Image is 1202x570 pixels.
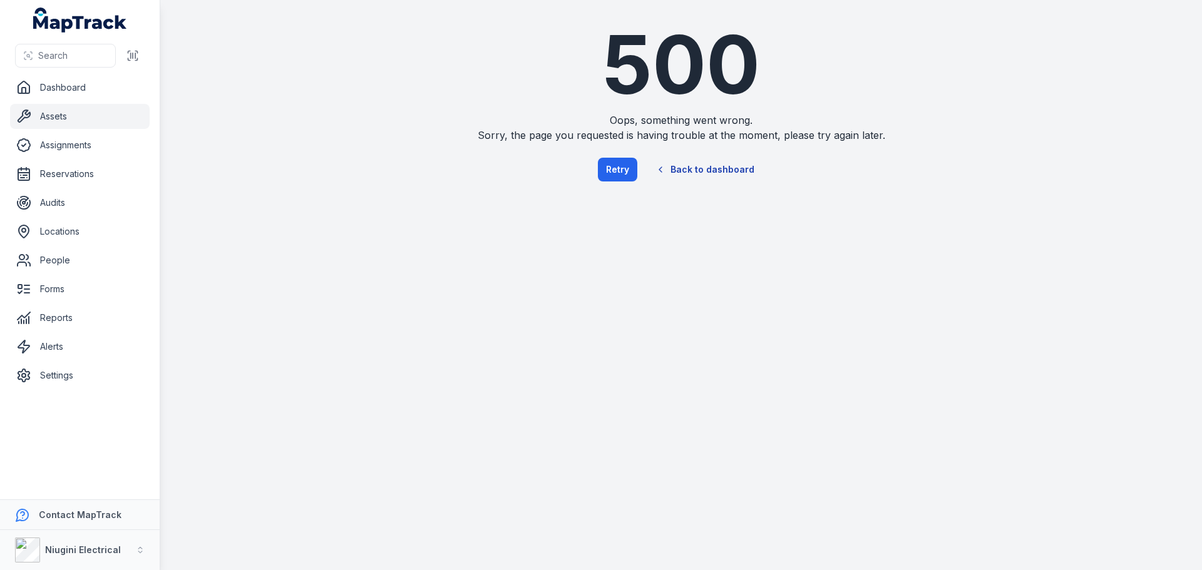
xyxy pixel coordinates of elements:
a: Reports [10,305,150,330]
a: Assignments [10,133,150,158]
strong: Niugini Electrical [45,544,121,555]
a: Back to dashboard [645,155,765,184]
h1: 500 [451,25,912,105]
a: Alerts [10,334,150,359]
a: MapTrack [33,8,127,33]
a: Dashboard [10,75,150,100]
a: Reservations [10,161,150,186]
a: People [10,248,150,273]
a: Forms [10,277,150,302]
a: Locations [10,219,150,244]
a: Settings [10,363,150,388]
button: Retry [598,158,637,181]
strong: Contact MapTrack [39,509,121,520]
a: Audits [10,190,150,215]
a: Assets [10,104,150,129]
span: Sorry, the page you requested is having trouble at the moment, please try again later. [451,128,912,143]
button: Search [15,44,116,68]
span: Search [38,49,68,62]
span: Oops, something went wrong. [451,113,912,128]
